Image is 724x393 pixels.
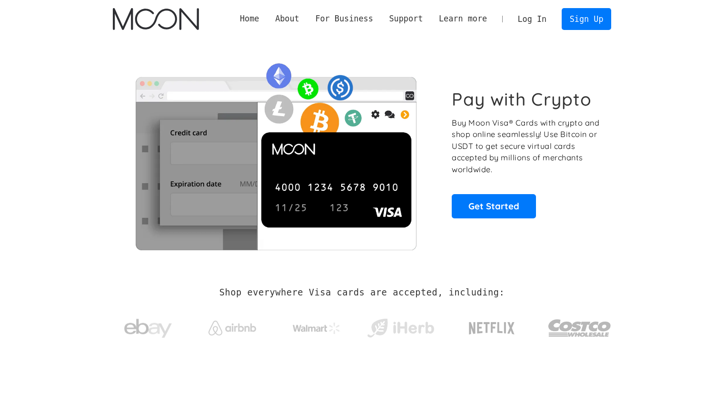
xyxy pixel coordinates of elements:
[232,13,267,25] a: Home
[365,306,436,345] a: iHerb
[113,8,199,30] img: Moon Logo
[113,304,184,348] a: ebay
[548,301,612,351] a: Costco
[219,287,505,298] h2: Shop everywhere Visa cards are accepted, including:
[439,13,487,25] div: Learn more
[307,13,381,25] div: For Business
[365,316,436,341] img: iHerb
[208,321,256,335] img: Airbnb
[124,314,172,344] img: ebay
[452,117,601,176] p: Buy Moon Visa® Cards with crypto and shop online seamlessly! Use Bitcoin or USDT to get secure vi...
[275,13,299,25] div: About
[548,310,612,346] img: Costco
[449,307,535,345] a: Netflix
[452,88,592,110] h1: Pay with Crypto
[281,313,352,339] a: Walmart
[267,13,307,25] div: About
[315,13,373,25] div: For Business
[197,311,268,340] a: Airbnb
[113,8,199,30] a: home
[452,194,536,218] a: Get Started
[381,13,431,25] div: Support
[468,316,516,340] img: Netflix
[562,8,611,29] a: Sign Up
[431,13,495,25] div: Learn more
[389,13,423,25] div: Support
[510,9,555,29] a: Log In
[113,57,439,250] img: Moon Cards let you spend your crypto anywhere Visa is accepted.
[293,323,340,334] img: Walmart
